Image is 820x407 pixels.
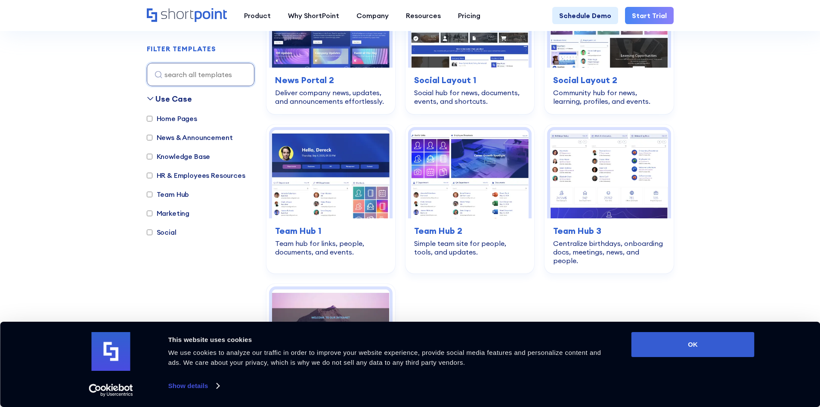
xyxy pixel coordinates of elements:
h2: FILTER TEMPLATES [147,45,216,53]
span: We use cookies to analyze our traffic in order to improve your website experience, provide social... [168,349,601,366]
a: Usercentrics Cookiebot - opens in a new window [73,384,149,397]
div: Company [356,10,389,21]
div: Resources [406,10,441,21]
div: Community hub for news, learning, profiles, and events. [553,88,665,106]
input: Knowledge Base [147,154,152,159]
a: Schedule Demo [552,7,618,24]
label: Marketing [147,208,190,218]
button: OK [631,332,755,357]
a: Team Hub 2 – SharePoint Template Team Site: Simple team site for people, tools, and updates.Team ... [405,124,534,273]
input: Marketing [147,211,152,216]
a: Team Hub 3 – SharePoint Team Site Template: Centralize birthdays, onboarding docs, meetings, news... [545,124,673,273]
img: logo [92,332,130,371]
label: Home Pages [147,113,197,124]
input: Team Hub [147,192,152,197]
a: Why ShortPoint [279,7,348,24]
input: Home Pages [147,116,152,121]
img: Team Hub 1 – SharePoint Online Modern Team Site Template: Team hub for links, people, documents, ... [272,130,390,218]
label: HR & Employees Resources [147,170,245,180]
h3: Team Hub 3 [553,224,665,237]
h3: Team Hub 2 [414,224,526,237]
h3: Social Layout 1 [414,74,526,87]
div: Team hub for links, people, documents, and events. [275,239,387,256]
a: Home [147,8,227,23]
label: Social [147,227,176,237]
a: Show details [168,379,219,392]
div: Social hub for news, documents, events, and shortcuts. [414,88,526,106]
div: Centralize birthdays, onboarding docs, meetings, news, and people. [553,239,665,265]
div: This website uses cookies [168,335,612,345]
input: News & Announcement [147,135,152,140]
div: Product [244,10,271,21]
label: Knowledge Base [147,151,210,162]
a: Product [235,7,279,24]
input: search all templates [147,63,254,86]
img: Together – Intranet Homepage Template: Modern hub for news, documents, events, and shortcuts. [272,289,390,378]
a: Start Trial [625,7,674,24]
div: Deliver company news, updates, and announcements effortlessly. [275,88,387,106]
img: Team Hub 3 – SharePoint Team Site Template: Centralize birthdays, onboarding docs, meetings, news... [550,130,668,218]
label: News & Announcement [147,132,233,143]
h3: News Portal 2 [275,74,387,87]
img: Team Hub 2 – SharePoint Template Team Site: Simple team site for people, tools, and updates. [411,130,529,218]
label: Team Hub [147,189,189,199]
iframe: Chat Widget [665,307,820,407]
a: Resources [397,7,449,24]
input: HR & Employees Resources [147,173,152,178]
div: Use Case [155,93,192,105]
input: Social [147,230,152,235]
a: Company [348,7,397,24]
a: Pricing [449,7,489,24]
div: Simple team site for people, tools, and updates. [414,239,526,256]
h3: Social Layout 2 [553,74,665,87]
a: Team Hub 1 – SharePoint Online Modern Team Site Template: Team hub for links, people, documents, ... [266,124,395,273]
div: Pricing [458,10,480,21]
div: Why ShortPoint [288,10,339,21]
h3: Team Hub 1 [275,224,387,237]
